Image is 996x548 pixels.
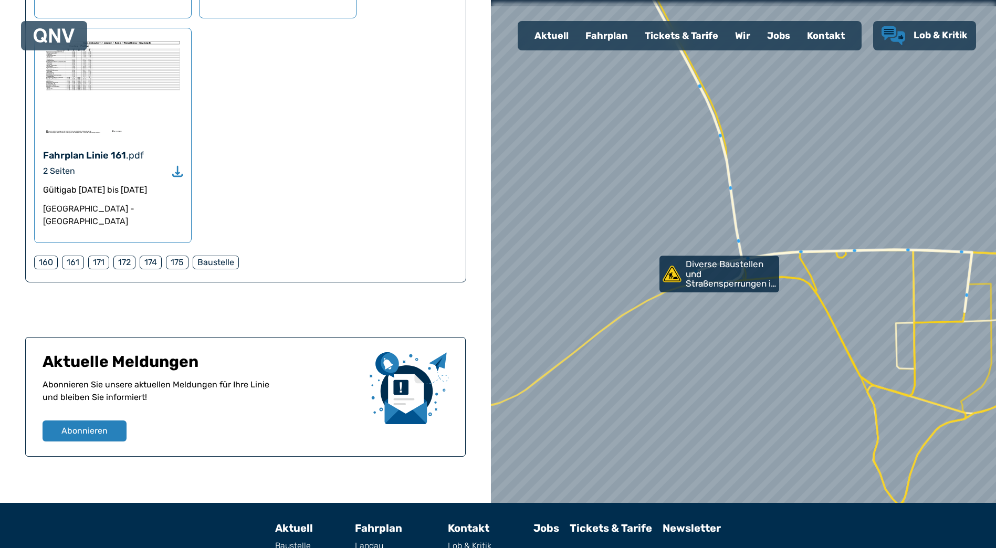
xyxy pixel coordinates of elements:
a: Lob & Kritik [882,26,968,45]
img: newsletter [370,352,448,424]
a: Jobs [759,22,799,49]
a: Download [172,166,183,176]
a: Newsletter [663,522,721,534]
div: 171 [88,256,109,269]
div: 161 [62,256,84,269]
div: 160 [34,256,58,269]
a: Fahrplan [577,22,636,49]
a: Kontakt [448,522,489,534]
a: Jobs [533,522,559,534]
span: Lob & Kritik [914,29,968,41]
div: Diverse Baustellen und Straßensperrungen in [GEOGRAPHIC_DATA] [659,256,775,292]
div: Gültig ab [DATE] bis [DATE] [43,184,183,196]
a: Aktuell [275,522,313,534]
a: Tickets & Tarife [636,22,727,49]
a: Fahrplan [355,522,402,534]
a: Kontakt [799,22,853,49]
a: QNV Logo [34,25,75,46]
div: Fahrplan Linie 161 [43,148,126,163]
div: 174 [140,256,162,269]
div: Baustelle [193,256,239,269]
button: Abonnieren [43,420,127,441]
div: [GEOGRAPHIC_DATA] - [GEOGRAPHIC_DATA] [43,203,183,228]
div: 175 [166,256,188,269]
div: .pdf [126,148,144,163]
img: PDF-Datei [43,37,183,136]
div: 2 Seiten [43,165,75,177]
a: Wir [727,22,759,49]
p: Diverse Baustellen und Straßensperrungen in [GEOGRAPHIC_DATA] [686,259,777,289]
a: Tickets & Tarife [570,522,652,534]
a: Diverse Baustellen und Straßensperrungen in [GEOGRAPHIC_DATA] [659,256,779,292]
a: Aktuell [526,22,577,49]
div: 172 [113,256,135,269]
img: QNV Logo [34,28,75,43]
h1: Aktuelle Meldungen [43,352,361,378]
span: Abonnieren [61,425,108,437]
p: Abonnieren Sie unsere aktuellen Meldungen für Ihre Linie und bleiben Sie informiert! [43,378,361,420]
